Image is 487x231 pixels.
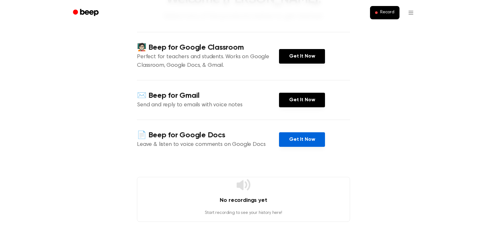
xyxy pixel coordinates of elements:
a: Get It Now [279,132,325,147]
h4: 🧑🏻‍🏫 Beep for Google Classroom [137,42,279,53]
a: Get It Now [279,49,325,64]
p: Start recording to see your history here! [137,210,350,216]
span: Record [380,10,394,16]
a: Get It Now [279,93,325,107]
p: Perfect for teachers and students. Works on Google Classroom, Google Docs, & Gmail. [137,53,279,70]
a: Beep [68,7,104,19]
h4: ✉️ Beep for Gmail [137,91,279,101]
button: Record [370,6,399,19]
h4: No recordings yet [137,196,350,205]
p: Leave & listen to voice comments on Google Docs [137,140,279,149]
button: Open menu [403,5,419,20]
p: Send and reply to emails with voice notes [137,101,279,109]
h4: 📄 Beep for Google Docs [137,130,279,140]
